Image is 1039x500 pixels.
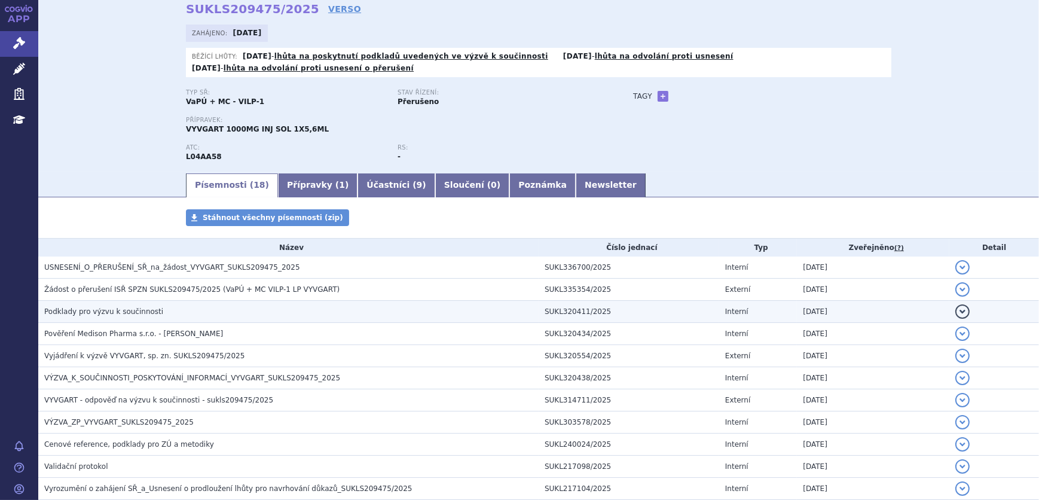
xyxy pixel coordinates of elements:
span: 9 [417,180,423,190]
td: [DATE] [797,389,949,411]
td: SUKL320554/2025 [539,345,719,367]
button: detail [955,371,970,385]
span: Vyrozumění o zahájení SŘ_a_Usnesení o prodloužení lhůty pro navrhování důkazů_SUKLS209475/2025 [44,484,412,493]
strong: SUKLS209475/2025 [186,2,319,16]
td: SUKL320434/2025 [539,323,719,345]
span: Externí [725,352,750,360]
span: USNESENÍ_O_PŘERUŠENÍ_SŘ_na_žádost_VYVGART_SUKLS209475_2025 [44,263,300,272]
td: SUKL314711/2025 [539,389,719,411]
a: lhůta na poskytnutí podkladů uvedených ve výzvě k součinnosti [274,52,548,60]
p: Typ SŘ: [186,89,386,96]
button: detail [955,260,970,275]
a: lhůta na odvolání proti usnesení o přerušení [224,64,414,72]
p: Přípravek: [186,117,609,124]
button: detail [955,393,970,407]
strong: [DATE] [563,52,592,60]
span: Žádost o přerušení ISŘ SPZN SUKLS209475/2025 (VaPÚ + MC VILP-1 LP VYVGART) [44,285,340,294]
th: Název [38,239,539,257]
td: SUKL303578/2025 [539,411,719,434]
p: Stav řízení: [398,89,597,96]
td: [DATE] [797,323,949,345]
p: - [243,51,548,61]
p: - [563,51,734,61]
span: Interní [725,263,748,272]
a: lhůta na odvolání proti usnesení [595,52,734,60]
td: SUKL335354/2025 [539,279,719,301]
a: Přípravky (1) [278,173,357,197]
span: Cenové reference, podklady pro ZÚ a metodiky [44,440,214,449]
td: [DATE] [797,411,949,434]
strong: VaPÚ + MC - VILP-1 [186,97,264,106]
strong: EFGARTIGIMOD ALFA [186,153,222,161]
span: Interní [725,440,748,449]
th: Zveřejněno [797,239,949,257]
a: Poznámka [509,173,576,197]
button: detail [955,481,970,496]
p: RS: [398,144,597,151]
td: [DATE] [797,456,949,478]
strong: [DATE] [243,52,271,60]
td: [DATE] [797,367,949,389]
span: Běžící lhůty: [192,51,240,61]
th: Detail [949,239,1039,257]
td: SUKL217098/2025 [539,456,719,478]
span: Interní [725,484,748,493]
span: Podklady pro výzvu k součinnosti [44,307,163,316]
strong: [DATE] [233,29,262,37]
p: ATC: [186,144,386,151]
span: VÝZVA_K_SOUČINNOSTI_POSKYTOVÁNÍ_INFORMACÍ_VYVGART_SUKLS209475_2025 [44,374,340,382]
a: Účastníci (9) [357,173,435,197]
th: Typ [719,239,797,257]
span: Interní [725,330,748,338]
td: [DATE] [797,279,949,301]
a: + [658,91,668,102]
td: [DATE] [797,434,949,456]
a: Newsletter [576,173,646,197]
button: detail [955,349,970,363]
td: SUKL217104/2025 [539,478,719,500]
a: VERSO [328,3,361,15]
span: 0 [491,180,497,190]
span: Zahájeno: [192,28,230,38]
button: detail [955,327,970,341]
span: VÝZVA_ZP_VYVGART_SUKLS209475_2025 [44,418,194,426]
button: detail [955,304,970,319]
span: 18 [253,180,265,190]
th: Číslo jednací [539,239,719,257]
strong: Přerušeno [398,97,439,106]
span: Externí [725,285,750,294]
td: SUKL336700/2025 [539,257,719,279]
button: detail [955,459,970,474]
h3: Tagy [633,89,652,103]
span: VYVGART 1000MG INJ SOL 1X5,6ML [186,125,329,133]
button: detail [955,415,970,429]
button: detail [955,437,970,452]
p: - [192,63,414,73]
td: [DATE] [797,257,949,279]
td: [DATE] [797,301,949,323]
td: SUKL320438/2025 [539,367,719,389]
abbr: (?) [894,244,904,252]
span: VYVGART - odpověď na výzvu k součinnosti - sukls209475/2025 [44,396,273,404]
span: Interní [725,462,748,471]
strong: [DATE] [192,64,221,72]
a: Písemnosti (18) [186,173,278,197]
td: SUKL240024/2025 [539,434,719,456]
td: [DATE] [797,345,949,367]
span: Vyjádření k výzvě VYVGART, sp. zn. SUKLS209475/2025 [44,352,245,360]
a: Sloučení (0) [435,173,509,197]
td: SUKL320411/2025 [539,301,719,323]
a: Stáhnout všechny písemnosti (zip) [186,209,349,226]
span: Validační protokol [44,462,108,471]
span: Interní [725,418,748,426]
span: 1 [339,180,345,190]
td: [DATE] [797,478,949,500]
span: Pověření Medison Pharma s.r.o. - Hrdličková [44,330,223,338]
strong: - [398,153,401,161]
span: Interní [725,374,748,382]
span: Interní [725,307,748,316]
button: detail [955,282,970,297]
span: Stáhnout všechny písemnosti (zip) [203,214,343,222]
span: Externí [725,396,750,404]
